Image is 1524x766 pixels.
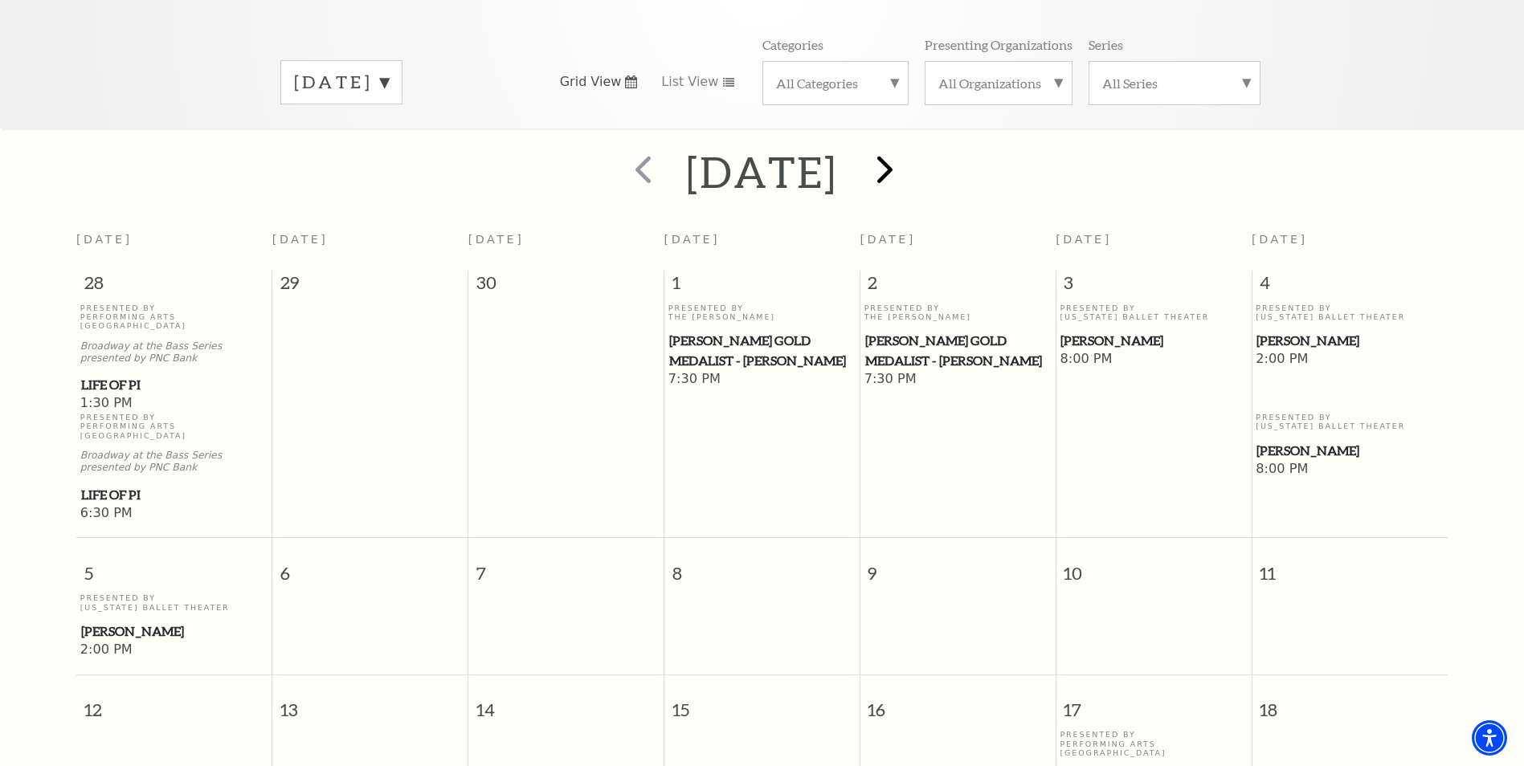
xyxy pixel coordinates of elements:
[1056,233,1112,246] span: [DATE]
[664,538,860,593] span: 8
[76,271,272,303] span: 28
[272,538,468,593] span: 6
[664,233,721,246] span: [DATE]
[1060,331,1247,351] a: Peter Pan
[1256,331,1444,351] a: Peter Pan
[1252,233,1308,246] span: [DATE]
[1056,675,1252,731] span: 17
[272,271,468,303] span: 29
[762,36,823,53] p: Categories
[468,233,525,246] span: [DATE]
[80,450,268,474] p: Broadway at the Bass Series presented by PNC Bank
[80,621,268,642] a: Peter Pan
[1056,538,1252,593] span: 10
[860,538,1056,593] span: 9
[294,70,389,95] label: [DATE]
[80,375,268,395] a: Life of Pi
[1102,75,1247,92] label: All Series
[864,331,1052,370] a: Cliburn Gold Medalist - Aristo Sham
[860,271,1056,303] span: 2
[81,375,268,395] span: Life of Pi
[668,371,856,389] span: 7:30 PM
[664,675,860,731] span: 15
[76,233,133,246] span: [DATE]
[76,675,272,731] span: 12
[1256,331,1443,351] span: [PERSON_NAME]
[560,73,622,91] span: Grid View
[272,233,329,246] span: [DATE]
[1252,675,1448,731] span: 18
[81,621,268,642] span: [PERSON_NAME]
[468,675,664,731] span: 14
[664,271,860,303] span: 1
[1060,351,1247,369] span: 8:00 PM
[76,538,272,593] span: 5
[1252,271,1448,303] span: 4
[612,144,671,201] button: prev
[776,75,895,92] label: All Categories
[80,340,268,365] p: Broadway at the Bass Series presented by PNC Bank
[80,593,268,612] p: Presented By [US_STATE] Ballet Theater
[1256,413,1444,431] p: Presented By [US_STATE] Ballet Theater
[80,485,268,505] a: Life of Pi
[1256,441,1443,461] span: [PERSON_NAME]
[1256,304,1444,322] p: Presented By [US_STATE] Ballet Theater
[864,304,1052,322] p: Presented By The [PERSON_NAME]
[1256,351,1444,369] span: 2:00 PM
[468,538,664,593] span: 7
[80,505,268,523] span: 6:30 PM
[272,675,468,731] span: 13
[80,304,268,331] p: Presented By Performing Arts [GEOGRAPHIC_DATA]
[865,331,1051,370] span: [PERSON_NAME] Gold Medalist - [PERSON_NAME]
[925,36,1073,53] p: Presenting Organizations
[80,642,268,659] span: 2:00 PM
[668,304,856,322] p: Presented By The [PERSON_NAME]
[80,413,268,440] p: Presented By Performing Arts [GEOGRAPHIC_DATA]
[668,331,856,370] a: Cliburn Gold Medalist - Aristo Sham
[853,144,912,201] button: next
[1472,720,1507,756] div: Accessibility Menu
[669,331,855,370] span: [PERSON_NAME] Gold Medalist - [PERSON_NAME]
[860,675,1056,731] span: 16
[661,73,718,91] span: List View
[864,371,1052,389] span: 7:30 PM
[1060,304,1247,322] p: Presented By [US_STATE] Ballet Theater
[1256,441,1444,461] a: Peter Pan
[860,233,916,246] span: [DATE]
[468,271,664,303] span: 30
[81,485,268,505] span: Life of Pi
[1256,461,1444,479] span: 8:00 PM
[1060,331,1246,351] span: [PERSON_NAME]
[1089,36,1123,53] p: Series
[80,395,268,413] span: 1:30 PM
[938,75,1059,92] label: All Organizations
[686,146,838,198] h2: [DATE]
[1252,538,1448,593] span: 11
[1060,730,1247,757] p: Presented By Performing Arts [GEOGRAPHIC_DATA]
[1056,271,1252,303] span: 3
